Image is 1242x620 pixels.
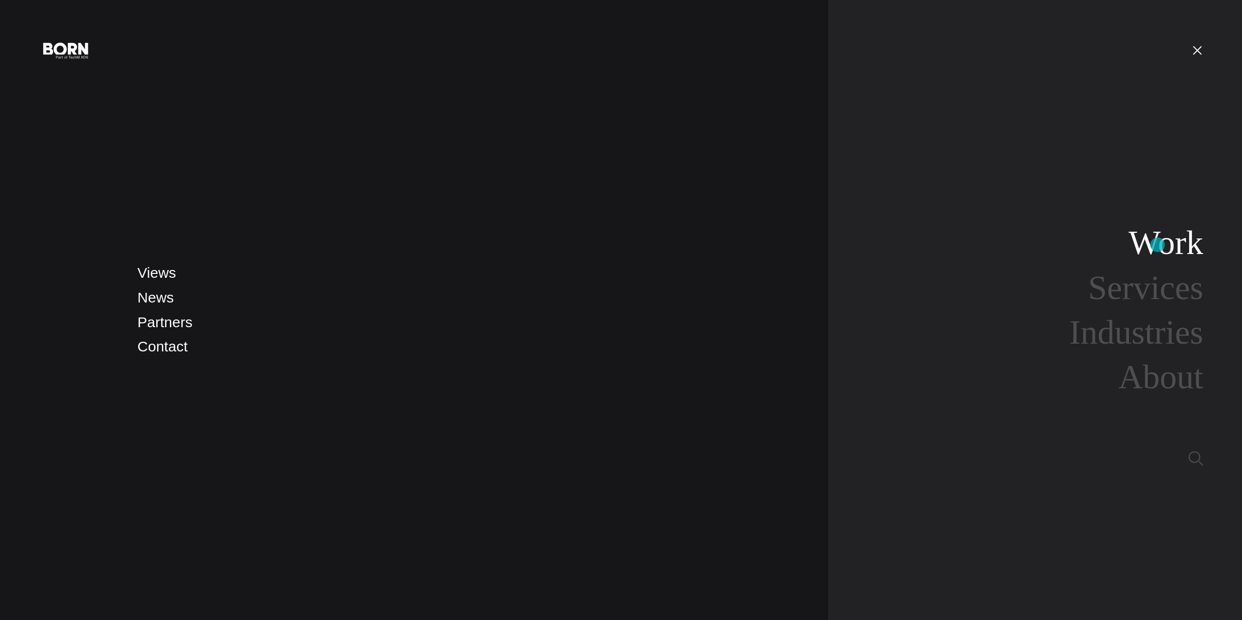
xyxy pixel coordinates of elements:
[1118,358,1203,396] a: About
[1186,40,1209,60] button: Open
[1088,269,1203,306] a: Services
[1069,314,1203,351] a: Industries
[137,338,187,354] a: Contact
[137,265,176,281] a: Views
[137,314,192,330] a: Partners
[1128,224,1203,261] a: Work
[137,289,174,305] a: News
[1189,451,1203,466] img: Search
